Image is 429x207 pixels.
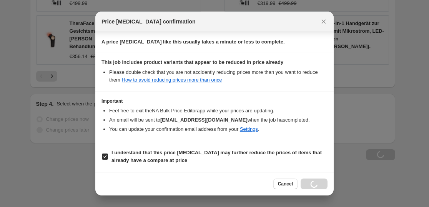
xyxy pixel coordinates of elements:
span: Cancel [278,181,293,187]
a: Settings [240,126,258,132]
span: Price [MEDICAL_DATA] confirmation [101,18,196,25]
li: You can update your confirmation email address from your . [109,125,328,133]
h3: Important [101,98,328,104]
b: [EMAIL_ADDRESS][DOMAIN_NAME] [160,117,248,123]
li: Please double check that you are not accidently reducing prices more than you want to reduce them [109,68,328,84]
a: How to avoid reducing prices more than once [122,77,222,83]
b: I understand that this price [MEDICAL_DATA] may further reduce the prices of items that already h... [111,150,322,163]
li: An email will be sent to when the job has completed . [109,116,328,124]
li: Feel free to exit the NA Bulk Price Editor app while your prices are updating. [109,107,328,115]
button: Cancel [273,179,298,189]
b: This job includes product variants that appear to be reduced in price already [101,59,283,65]
b: A price [MEDICAL_DATA] like this usually takes a minute or less to complete. [101,39,285,45]
button: Close [318,16,329,27]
